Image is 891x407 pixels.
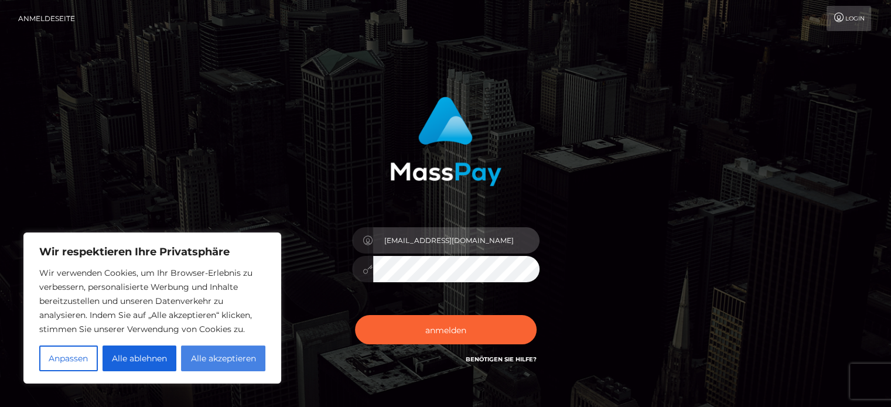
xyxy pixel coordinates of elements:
font: Alle ablehnen [112,353,167,364]
input: Benutzername... [373,227,540,254]
a: Login [827,6,871,31]
div: Wir respektieren Ihre Privatsphäre [23,232,281,384]
font: Login [845,15,865,22]
font: anmelden [425,324,466,335]
font: Anmeldeseite [18,14,75,23]
button: Alle ablehnen [103,346,177,371]
font: Alle akzeptieren [191,353,256,364]
button: Alle akzeptieren [181,346,265,371]
a: Benötigen Sie Hilfe? [466,355,537,363]
font: Wir respektieren Ihre Privatsphäre [39,245,230,258]
a: Anmeldeseite [18,6,75,31]
button: anmelden [355,315,537,344]
img: MassPay-Anmeldung [390,97,501,186]
font: Wir verwenden Cookies, um Ihr Browser-Erlebnis zu verbessern, personalisierte Werbung und Inhalte... [39,268,252,334]
font: Anpassen [49,353,88,364]
button: Anpassen [39,346,98,371]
